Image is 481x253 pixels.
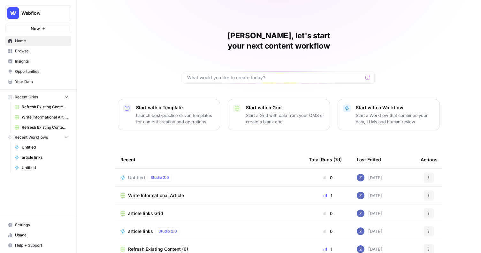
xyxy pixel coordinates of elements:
button: Recent Grids [5,92,71,102]
a: Untitled [12,163,71,173]
span: Settings [15,222,68,228]
a: Settings [5,220,71,230]
img: if0rly7j6ey0lzdmkp6rmyzsebv0 [357,227,364,235]
span: Studio 2.0 [158,228,177,234]
span: Insights [15,58,68,64]
div: 1 [309,192,347,199]
span: Studio 2.0 [150,175,169,180]
div: Actions [421,151,438,168]
img: if0rly7j6ey0lzdmkp6rmyzsebv0 [357,210,364,217]
button: Start with a TemplateLaunch best-practice driven templates for content creation and operations [118,99,220,130]
input: What would you like to create today? [187,74,363,81]
a: Home [5,36,71,46]
div: [DATE] [357,245,382,253]
span: New [31,25,40,32]
div: [DATE] [357,174,382,181]
a: Refresh Existing Content (11) [12,122,71,133]
p: Start a Grid with data from your CMS or create a blank one [246,112,324,125]
span: Untitled [22,144,68,150]
span: Webflow [21,10,60,16]
p: Start with a Template [136,104,215,111]
div: 1 [309,246,347,252]
a: Refresh Existing Content (6) [120,246,299,252]
span: Untitled [22,165,68,171]
button: Start with a GridStart a Grid with data from your CMS or create a blank one [228,99,330,130]
a: Browse [5,46,71,56]
a: Write Informational Article [120,192,299,199]
button: Help + Support [5,240,71,250]
p: Start with a Grid [246,104,324,111]
p: Start a Workflow that combines your data, LLMs and human review [356,112,434,125]
button: Start with a WorkflowStart a Workflow that combines your data, LLMs and human review [338,99,440,130]
a: article links Grid [120,210,299,217]
a: Untitled [12,142,71,152]
a: Write Informational Article [12,112,71,122]
div: Total Runs (7d) [309,151,342,168]
span: Your Data [15,79,68,85]
button: Workspace: Webflow [5,5,71,21]
a: article links [12,152,71,163]
a: Insights [5,56,71,66]
div: Recent [120,151,299,168]
a: Opportunities [5,66,71,77]
a: article linksStudio 2.0 [120,227,299,235]
span: article links [22,155,68,160]
span: Browse [15,48,68,54]
div: 0 [309,228,347,234]
span: Recent Grids [15,94,38,100]
img: if0rly7j6ey0lzdmkp6rmyzsebv0 [357,174,364,181]
span: Refresh Existing Content (6) [22,104,68,110]
span: Recent Workflows [15,134,48,140]
div: [DATE] [357,227,382,235]
img: if0rly7j6ey0lzdmkp6rmyzsebv0 [357,192,364,199]
a: Refresh Existing Content (6) [12,102,71,112]
div: 0 [309,210,347,217]
span: Home [15,38,68,44]
p: Launch best-practice driven templates for content creation and operations [136,112,215,125]
img: if0rly7j6ey0lzdmkp6rmyzsebv0 [357,245,364,253]
span: Untitled [128,174,145,181]
button: Recent Workflows [5,133,71,142]
a: Your Data [5,77,71,87]
span: Help + Support [15,242,68,248]
span: Refresh Existing Content (6) [128,246,188,252]
div: Last Edited [357,151,381,168]
div: [DATE] [357,210,382,217]
span: Write Informational Article [128,192,184,199]
a: UntitledStudio 2.0 [120,174,299,181]
p: Start with a Workflow [356,104,434,111]
a: Usage [5,230,71,240]
span: Write Informational Article [22,114,68,120]
span: Usage [15,232,68,238]
button: New [5,24,71,33]
span: article links [128,228,153,234]
span: Refresh Existing Content (11) [22,125,68,130]
h1: [PERSON_NAME], let's start your next content workflow [183,31,375,51]
div: [DATE] [357,192,382,199]
div: 0 [309,174,347,181]
span: Opportunities [15,69,68,74]
span: article links Grid [128,210,163,217]
img: Webflow Logo [7,7,19,19]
